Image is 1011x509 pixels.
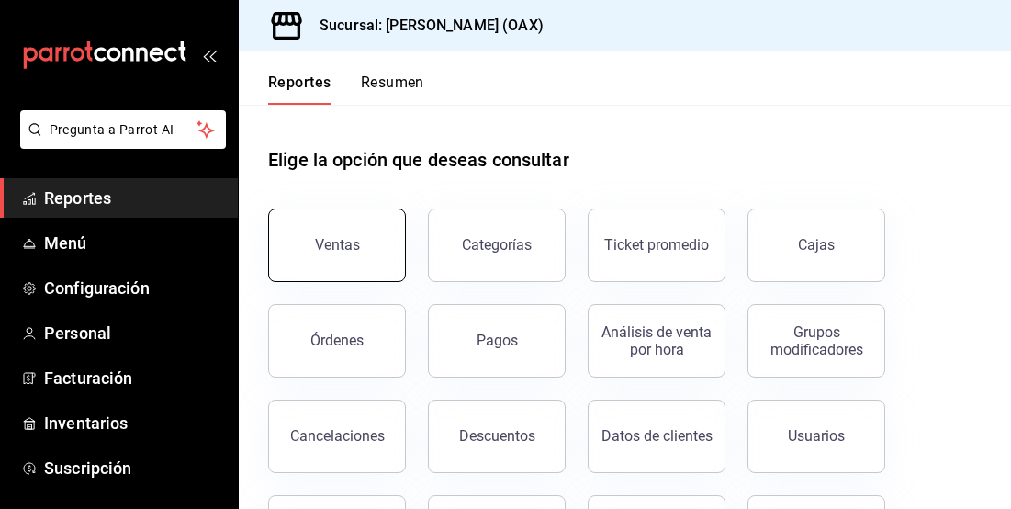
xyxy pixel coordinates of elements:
div: Grupos modificadores [759,323,873,358]
span: Reportes [44,186,223,210]
div: Ventas [315,236,360,254]
span: Inventarios [44,411,223,435]
button: Ventas [268,209,406,282]
span: Pregunta a Parrot AI [50,120,197,140]
button: Descuentos [428,400,566,473]
h3: Sucursal: [PERSON_NAME] (OAX) [305,15,544,37]
button: Resumen [361,74,424,105]
button: Categorías [428,209,566,282]
div: Usuarios [788,427,845,445]
button: Usuarios [747,400,885,473]
div: Órdenes [310,332,364,349]
a: Cajas [747,209,885,282]
span: Personal [44,321,223,345]
div: Análisis de venta por hora [600,323,713,358]
div: Ticket promedio [604,236,709,254]
button: Pregunta a Parrot AI [20,110,226,149]
button: Reportes [268,74,331,105]
button: open_drawer_menu [202,48,217,62]
button: Órdenes [268,304,406,378]
button: Datos de clientes [588,400,725,473]
div: navigation tabs [268,74,424,105]
span: Menú [44,231,223,255]
div: Cancelaciones [290,427,385,445]
a: Pregunta a Parrot AI [13,133,226,153]
span: Suscripción [44,456,223,481]
div: Datos de clientes [601,427,713,445]
button: Cancelaciones [268,400,406,473]
div: Descuentos [459,427,535,445]
div: Cajas [798,234,836,256]
button: Grupos modificadores [747,304,885,378]
div: Pagos [477,332,518,349]
button: Ticket promedio [588,209,725,282]
button: Pagos [428,304,566,378]
div: Categorías [462,236,532,254]
h1: Elige la opción que deseas consultar [268,146,569,174]
span: Configuración [44,276,223,300]
span: Facturación [44,366,223,390]
button: Análisis de venta por hora [588,304,725,378]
